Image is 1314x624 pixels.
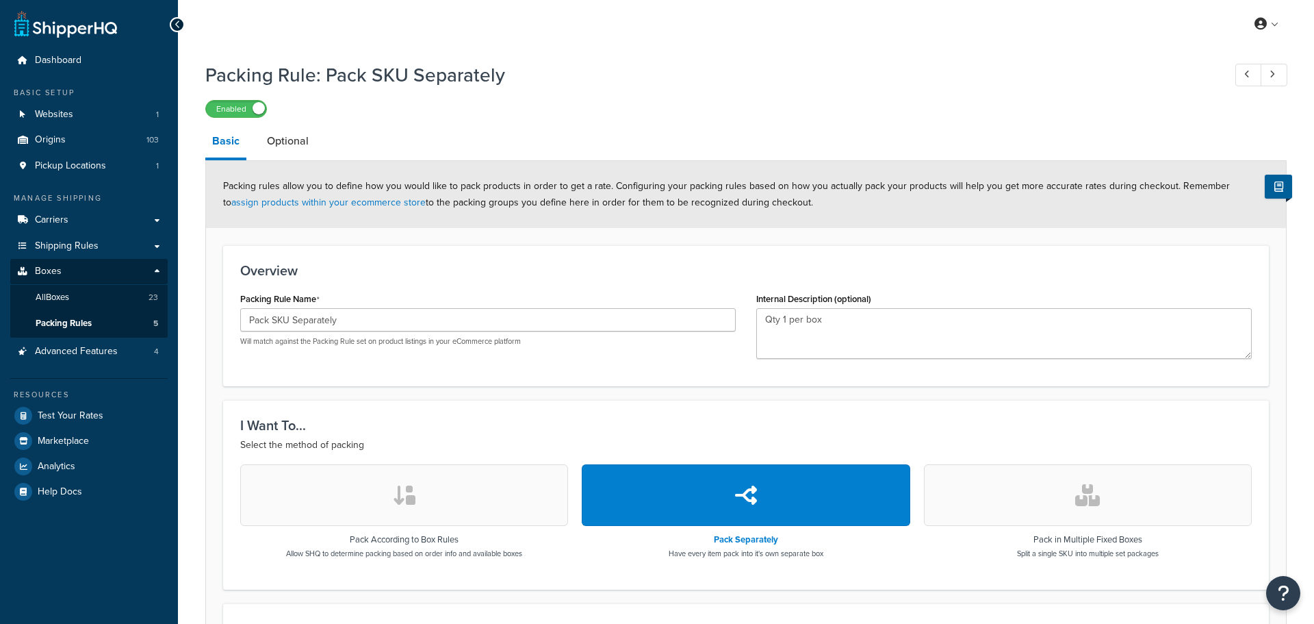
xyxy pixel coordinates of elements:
[10,311,168,336] li: Packing Rules
[35,134,66,146] span: Origins
[1261,64,1287,86] a: Next Record
[10,127,168,153] a: Origins103
[756,294,871,304] label: Internal Description (optional)
[240,336,736,347] p: Will match against the Packing Rule set on product listings in your eCommerce platform
[1017,548,1159,559] p: Split a single SKU into multiple set packages
[36,292,69,303] span: All Boxes
[36,318,92,329] span: Packing Rules
[10,259,168,284] a: Boxes
[286,548,522,559] p: Allow SHQ to determine packing based on order info and available boxes
[35,109,73,121] span: Websites
[35,346,118,358] span: Advanced Features
[669,535,823,545] h3: Pack Separately
[156,160,159,172] span: 1
[35,214,68,226] span: Carriers
[35,160,106,172] span: Pickup Locations
[10,127,168,153] li: Origins
[240,437,1252,453] p: Select the method of packing
[240,263,1252,278] h3: Overview
[260,125,315,158] a: Optional
[10,403,168,428] a: Test Your Rates
[756,308,1252,359] textarea: Qty 1 per box
[10,208,168,233] a: Carriers
[669,548,823,559] p: Have every item pack into it's own separate box
[205,125,246,160] a: Basic
[153,318,158,329] span: 5
[154,346,159,358] span: 4
[10,285,168,310] a: AllBoxes23
[10,389,168,401] div: Resources
[10,339,168,364] a: Advanced Features4
[146,134,159,146] span: 103
[10,102,168,127] li: Websites
[1235,64,1262,86] a: Previous Record
[10,192,168,204] div: Manage Shipping
[38,486,82,498] span: Help Docs
[10,48,168,73] a: Dashboard
[35,266,62,277] span: Boxes
[38,410,103,422] span: Test Your Rates
[1265,175,1292,199] button: Show Help Docs
[10,479,168,504] a: Help Docs
[38,461,75,473] span: Analytics
[231,195,426,210] a: assign products within your ecommerce store
[10,153,168,179] a: Pickup Locations1
[38,436,89,447] span: Marketplace
[10,339,168,364] li: Advanced Features
[10,311,168,336] a: Packing Rules5
[206,101,266,117] label: Enabled
[35,240,99,252] span: Shipping Rules
[240,418,1252,433] h3: I Want To...
[35,55,81,66] span: Dashboard
[10,153,168,179] li: Pickup Locations
[1266,576,1300,610] button: Open Resource Center
[205,62,1210,88] h1: Packing Rule: Pack SKU Separately
[10,234,168,259] a: Shipping Rules
[240,294,320,305] label: Packing Rule Name
[10,429,168,453] a: Marketplace
[156,109,159,121] span: 1
[10,454,168,479] a: Analytics
[223,179,1230,210] span: Packing rules allow you to define how you would like to pack products in order to get a rate. Con...
[10,102,168,127] a: Websites1
[286,535,522,545] h3: Pack According to Box Rules
[149,292,158,303] span: 23
[1017,535,1159,545] h3: Pack in Multiple Fixed Boxes
[10,259,168,337] li: Boxes
[10,87,168,99] div: Basic Setup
